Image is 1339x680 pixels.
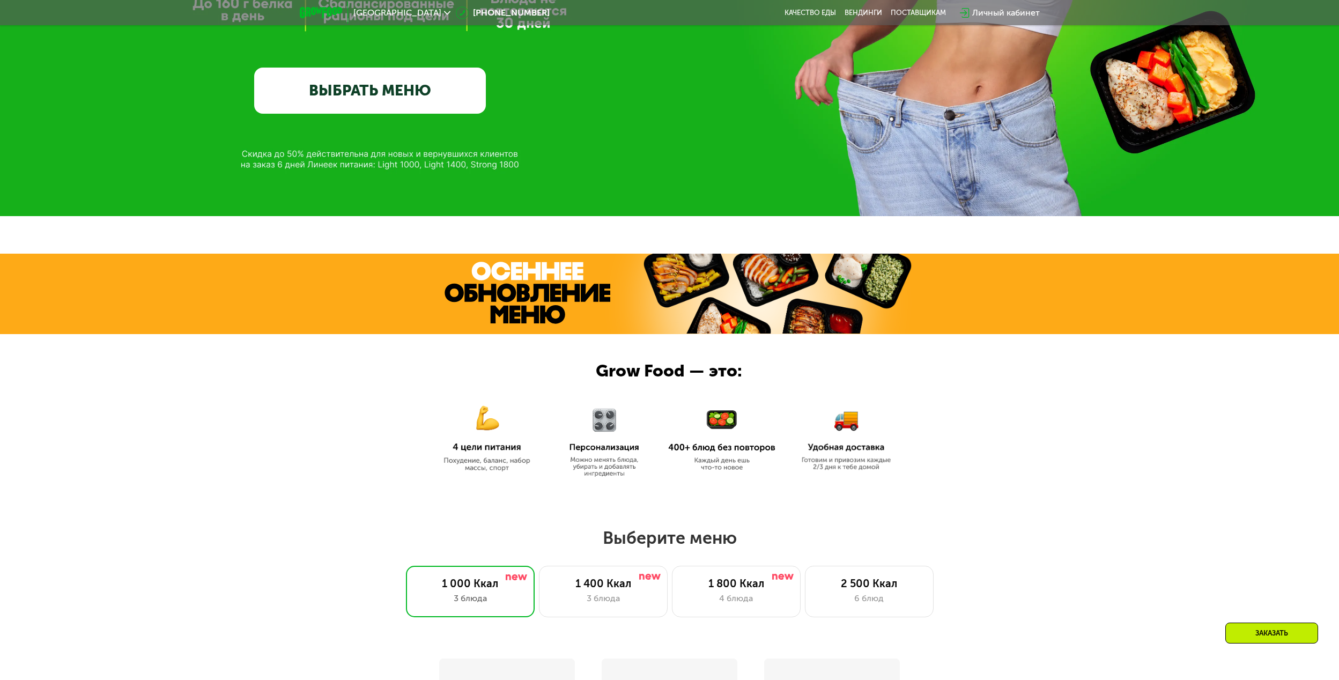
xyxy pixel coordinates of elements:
div: 3 блюда [417,592,523,605]
a: [PHONE_NUMBER] [456,6,550,19]
div: 1 800 Ккал [683,577,789,590]
div: 1 400 Ккал [550,577,656,590]
div: 1 000 Ккал [417,577,523,590]
a: Качество еды [785,9,836,17]
div: 3 блюда [550,592,656,605]
a: ВЫБРАТЬ МЕНЮ [254,68,486,114]
span: [GEOGRAPHIC_DATA] [353,9,441,17]
div: 2 500 Ккал [816,577,922,590]
div: 4 блюда [683,592,789,605]
div: 6 блюд [816,592,922,605]
div: Личный кабинет [972,6,1040,19]
div: поставщикам [891,9,946,17]
h2: Выберите меню [34,527,1305,549]
a: Вендинги [845,9,882,17]
div: Grow Food — это: [596,358,766,384]
div: Заказать [1225,623,1318,644]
